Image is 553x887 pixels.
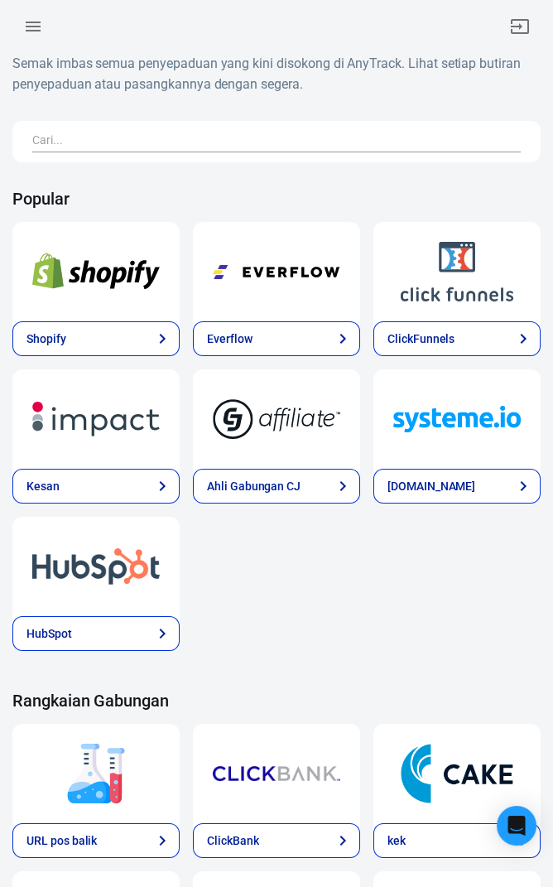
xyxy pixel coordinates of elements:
font: [DOMAIN_NAME] [387,480,475,493]
a: Everflow [193,321,360,356]
a: ClickFunnels [373,222,541,321]
font: ClickFunnels [387,332,454,345]
a: kek [373,823,541,858]
a: Ahli Gabungan CJ [193,469,360,504]
img: Kesan [32,389,160,449]
font: Popular [12,189,70,209]
a: Systeme.io [373,369,541,469]
a: [DOMAIN_NAME] [373,469,541,504]
a: ClickFunnels [373,321,541,356]
a: kek [373,724,541,823]
font: Semak imbas semua penyepaduan yang kini disokong di AnyTrack. Lihat setiap butiran penyepaduan at... [12,55,521,92]
a: HubSpot [12,517,180,616]
font: kek [387,834,406,847]
img: kek [393,744,521,803]
font: Shopify [26,332,66,345]
a: URL pos balik [12,724,180,823]
a: Ahli Gabungan CJ [193,369,360,469]
font: HubSpot [26,627,72,640]
img: ClickBank [213,744,340,803]
a: URL pos balik [12,823,180,858]
img: ClickFunnels [393,242,521,301]
a: ClickBank [193,724,360,823]
img: URL pos balik [32,744,160,803]
img: Shopify [32,242,160,301]
a: HubSpot [12,616,180,651]
a: Kesan [12,469,180,504]
font: URL pos balik [26,834,97,847]
img: HubSpot [32,537,160,596]
font: Kesan [26,480,60,493]
img: Ahli Gabungan CJ [213,389,340,449]
a: Shopify [12,222,180,321]
input: Cari... [32,131,514,152]
font: ClickBank [207,834,259,847]
a: Everflow [193,222,360,321]
font: Rangkaian Gabungan [12,691,169,711]
a: Shopify [12,321,180,356]
div: Buka Pengutus Interkom [497,806,536,846]
font: Ahli Gabungan CJ [207,480,301,493]
font: Everflow [207,332,252,345]
img: Systeme.io [393,389,521,449]
a: Log keluar [500,7,540,46]
a: Kesan [12,369,180,469]
a: ClickBank [193,823,360,858]
img: Everflow [213,242,340,301]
